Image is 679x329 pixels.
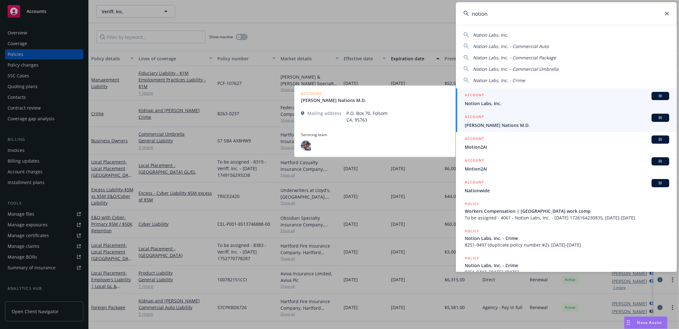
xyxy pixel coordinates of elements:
[654,115,667,121] span: BI
[624,316,668,329] button: Nova Assist
[654,137,667,142] span: BI
[465,92,484,99] h5: ACCOUNT
[465,135,484,143] h5: ACCOUNT
[465,122,669,129] span: [PERSON_NAME] Nations M.D.
[465,114,484,121] h5: ACCOUNT
[465,144,669,150] span: Motion2Ai
[465,157,484,165] h5: ACCOUNT
[465,255,479,261] h5: POLICY
[465,214,669,221] span: To be assigned - 4061 - Notion Labs, Inc. - [DATE] 1726164230835, [DATE]-[DATE]
[473,55,556,61] span: Notion Labs, Inc. - Commercial Package
[473,77,525,83] span: Notion Labs, Inc. - Crime
[465,187,669,194] span: Nationwide
[465,179,484,187] h5: ACCOUNT
[654,159,667,164] span: BI
[465,165,669,172] span: Motion2Ai
[456,132,677,154] a: ACCOUNTBIMotion2Ai
[456,252,677,279] a: POLICYNotion Labs, Inc. - Crime8251-9497, [DATE]-[DATE]
[465,235,669,242] span: Notion Labs, Inc. - Crime
[473,66,558,72] span: Notion Labs, Inc. - Commercial Umbrella
[456,110,677,132] a: ACCOUNTBI[PERSON_NAME] Nations M.D.
[456,2,677,25] input: Search...
[637,320,662,325] span: Nova Assist
[465,262,669,269] span: Notion Labs, Inc. - Crime
[624,317,632,329] div: Drag to move
[465,100,669,107] span: Notion Labs, Inc.
[465,201,479,207] h5: POLICY
[465,269,669,275] span: 8251-9497, [DATE]-[DATE]
[465,242,669,248] span: 8251-9497 (duplicate policy number #2), [DATE]-[DATE]
[465,228,479,234] h5: POLICY
[456,88,677,110] a: ACCOUNTBINotion Labs, Inc.
[456,176,677,197] a: ACCOUNTBINationwide
[456,224,677,252] a: POLICYNotion Labs, Inc. - Crime8251-9497 (duplicate policy number #2), [DATE]-[DATE]
[654,180,667,186] span: BI
[473,43,549,49] span: Notion Labs, Inc. - Commercial Auto
[473,32,508,38] span: Notion Labs, Inc.
[654,93,667,99] span: BI
[465,208,669,214] span: Workers Compensation | [GEOGRAPHIC_DATA] work comp
[456,197,677,224] a: POLICYWorkers Compensation | [GEOGRAPHIC_DATA] work compTo be assigned - 4061 - Notion Labs, Inc....
[456,154,677,176] a: ACCOUNTBIMotion2Ai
